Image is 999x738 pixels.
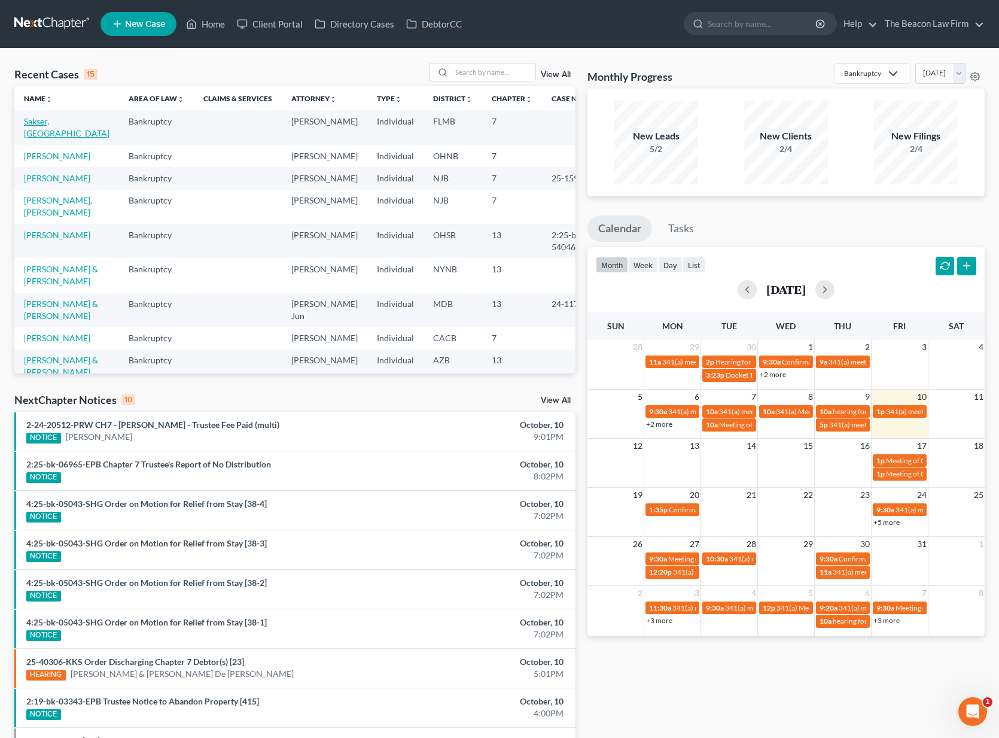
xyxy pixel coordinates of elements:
span: 1:35p [649,505,668,514]
a: +2 more [760,370,786,379]
button: week [628,257,658,273]
div: 7:02PM [392,549,564,561]
span: 10a [706,407,718,416]
a: 4:25-bk-05043-SHG Order on Motion for Relief from Stay [38-1] [26,617,267,627]
div: New Leads [614,129,698,143]
div: October, 10 [392,419,564,431]
span: 23 [859,488,871,502]
span: 10:30a [706,554,728,563]
iframe: Intercom live chat [958,697,987,726]
a: +5 more [873,518,900,527]
span: Meeting of Creditors for [PERSON_NAME] & [PERSON_NAME] [668,554,864,563]
td: 7 [482,145,542,167]
td: Bankruptcy [119,167,194,189]
span: 9:30a [876,603,894,612]
span: Confirmation Hearing for [PERSON_NAME] [669,505,806,514]
div: 7:02PM [392,510,564,522]
a: View All [541,71,571,79]
span: Docket Text: for [PERSON_NAME] and [PERSON_NAME] [726,370,903,379]
span: Confirmation hearing for [PERSON_NAME] [839,554,974,563]
td: CACB [424,327,482,349]
span: 341(a) meeting for [PERSON_NAME] [662,357,778,366]
a: Directory Cases [309,13,400,35]
td: [PERSON_NAME] [282,224,367,258]
h3: Monthly Progress [587,69,672,84]
span: 1 [983,697,992,707]
div: 9:01PM [392,431,564,443]
td: 2:25-bk-54046 [542,224,599,258]
div: 15 [84,69,98,80]
a: Calendar [587,215,652,242]
span: 1 [807,340,814,354]
div: October, 10 [392,656,564,668]
span: 2p [706,357,714,366]
td: 7 [482,167,542,189]
td: NJB [424,167,482,189]
a: 25-40306-KKS Order Discharging Chapter 7 Debtor(s) [23] [26,657,244,667]
a: Attorneyunfold_more [291,94,337,103]
span: 6 [693,390,700,404]
span: 2 [864,340,871,354]
a: +2 more [646,420,672,429]
td: 7 [482,190,542,224]
a: DebtorCC [400,13,468,35]
span: Meeting of Creditors for [PERSON_NAME] & [PERSON_NAME] [719,420,915,429]
td: 7 [482,110,542,144]
div: NOTICE [26,551,61,562]
span: 18 [973,439,985,453]
a: [PERSON_NAME] [66,431,132,443]
span: 10 [916,390,928,404]
span: 25 [973,488,985,502]
div: NOTICE [26,630,61,641]
span: 20 [689,488,700,502]
a: Tasks [657,215,705,242]
td: Individual [367,224,424,258]
a: Sakser, [GEOGRAPHIC_DATA] [24,116,109,138]
span: 28 [632,340,644,354]
div: HEARING [26,670,66,681]
span: 9 [864,390,871,404]
div: 8:02PM [392,470,564,482]
span: 11a [649,357,661,366]
span: 19 [632,488,644,502]
span: Confirmation hearing for [PERSON_NAME] & [PERSON_NAME] [782,357,981,366]
span: 341(a) Meeting for [PERSON_NAME] [776,603,893,612]
a: 2:25-bk-06965-EPB Chapter 7 Trustee's Report of No Distribution [26,459,271,469]
span: 9:20a [820,603,837,612]
span: 341(a) meeting for [PERSON_NAME] [829,420,945,429]
a: Districtunfold_more [433,94,473,103]
i: unfold_more [525,96,532,103]
div: NOTICE [26,591,61,602]
span: 9:30a [763,357,781,366]
span: 29 [802,537,814,551]
span: 1 [977,537,985,551]
td: Bankruptcy [119,110,194,144]
div: 10 [121,394,135,405]
a: [PERSON_NAME] [24,230,90,240]
td: 13 [482,224,542,258]
span: 341(a) meeting for [PERSON_NAME] [829,357,944,366]
td: [PERSON_NAME] [282,258,367,292]
a: Area of Lawunfold_more [129,94,184,103]
span: 341(a) meeting for [PERSON_NAME] [672,603,788,612]
span: 13 [689,439,700,453]
td: Individual [367,110,424,144]
span: 341(a) meeting for [PERSON_NAME] & [PERSON_NAME] [719,407,898,416]
a: Home [180,13,231,35]
a: 4:25-bk-05043-SHG Order on Motion for Relief from Stay [38-3] [26,538,267,548]
td: Individual [367,167,424,189]
div: October, 10 [392,458,564,470]
span: 22 [802,488,814,502]
span: 11a [820,567,832,576]
div: 7:02PM [392,628,564,640]
div: 5/2 [614,143,698,155]
input: Search by name... [708,13,817,35]
span: 15 [802,439,814,453]
span: 10a [706,420,718,429]
i: unfold_more [45,96,53,103]
span: 5 [807,586,814,600]
span: hearing for [PERSON_NAME] [833,407,925,416]
div: 4:00PM [392,707,564,719]
a: [PERSON_NAME], [PERSON_NAME] [24,195,92,217]
span: Sat [949,321,964,331]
